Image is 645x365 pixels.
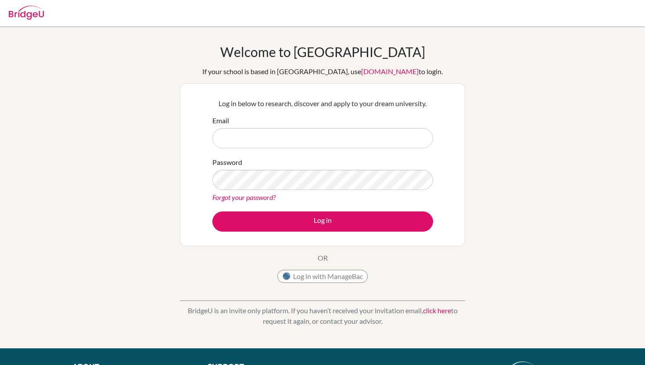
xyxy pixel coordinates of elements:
p: OR [318,253,328,263]
button: Log in with ManageBac [277,270,368,283]
a: click here [423,306,451,315]
a: [DOMAIN_NAME] [361,67,419,75]
label: Email [212,115,229,126]
p: BridgeU is an invite only platform. If you haven’t received your invitation email, to request it ... [180,305,465,326]
img: Bridge-U [9,6,44,20]
div: If your school is based in [GEOGRAPHIC_DATA], use to login. [202,66,443,77]
label: Password [212,157,242,168]
p: Log in below to research, discover and apply to your dream university. [212,98,433,109]
button: Log in [212,211,433,232]
a: Forgot your password? [212,193,276,201]
h1: Welcome to [GEOGRAPHIC_DATA] [220,44,425,60]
